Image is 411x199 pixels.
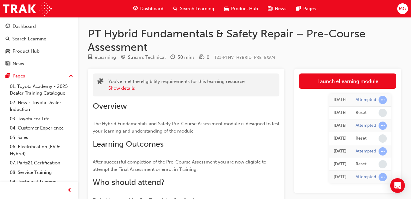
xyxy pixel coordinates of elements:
[97,79,103,86] span: puzzle-icon
[88,55,92,60] span: learningResourceType_ELEARNING-icon
[207,54,209,61] div: 0
[379,173,387,181] span: learningRecordVerb_ATTEMPT-icon
[356,161,367,167] div: Reset
[379,96,387,104] span: learningRecordVerb_ATTEMPT-icon
[379,109,387,117] span: learningRecordVerb_NONE-icon
[2,70,76,82] button: Pages
[108,85,135,92] button: Show details
[214,55,275,60] span: Learning resource code
[356,174,376,180] div: Attempted
[7,177,76,186] a: 09. Technical Training
[7,133,76,142] a: 05. Sales
[334,161,346,168] div: Wed Aug 27 2025 16:09:10 GMT+1000 (Australian Eastern Standard Time)
[390,178,405,193] div: Open Intercom Messenger
[93,121,281,134] span: The Hybrid Fundamentals and Safety Pre-Course Assessment module is designed to test your learning...
[356,97,376,103] div: Attempted
[291,2,321,15] a: pages-iconPages
[6,24,10,29] span: guage-icon
[231,5,258,12] span: Product Hub
[399,5,406,12] span: MG
[7,142,76,158] a: 06. Electrification (EV & Hybrid)
[93,159,267,172] span: After successful completion of the Pre-Course Assessment you are now eligible to attempt the Fina...
[12,36,47,43] div: Search Learning
[93,101,127,111] span: Overview
[69,72,73,80] span: up-icon
[177,54,195,61] div: 30 mins
[170,55,175,60] span: clock-icon
[200,55,204,60] span: money-icon
[140,5,163,12] span: Dashboard
[356,123,376,129] div: Attempted
[173,5,177,13] span: search-icon
[133,5,138,13] span: guage-icon
[334,174,346,181] div: Wed Aug 27 2025 15:59:42 GMT+1000 (Australian Eastern Standard Time)
[88,27,401,54] h1: PT Hybrid Fundamentals & Safety Repair – Pre-Course Assessment
[7,123,76,133] a: 04. Customer Experience
[2,20,76,70] button: DashboardSearch LearningProduct HubNews
[379,160,387,168] span: learningRecordVerb_NONE-icon
[13,23,36,30] div: Dashboard
[2,46,76,57] a: Product Hub
[7,82,76,98] a: 01. Toyota Academy - 2025 Dealer Training Catalogue
[6,36,10,42] span: search-icon
[93,139,163,149] span: Learning Outcomes
[7,114,76,124] a: 03. Toyota For Life
[93,178,165,187] span: Who should attend?
[13,73,25,80] div: Pages
[6,61,10,67] span: news-icon
[379,122,387,130] span: learningRecordVerb_ATTEMPT-icon
[7,98,76,114] a: 02. New - Toyota Dealer Induction
[67,187,72,194] span: prev-icon
[303,5,316,12] span: Pages
[200,54,209,61] div: Price
[275,5,286,12] span: News
[108,78,246,92] div: You've met the eligibility requirements for this learning resource.
[121,54,166,61] div: Stream
[299,73,396,89] a: Launch eLearning module
[3,2,52,16] img: Trak
[268,5,272,13] span: news-icon
[296,5,301,13] span: pages-icon
[88,54,116,61] div: Type
[224,5,229,13] span: car-icon
[356,136,367,141] div: Reset
[7,168,76,177] a: 08. Service Training
[334,122,346,129] div: Wed Aug 27 2025 16:12:42 GMT+1000 (Australian Eastern Standard Time)
[334,148,346,155] div: Wed Aug 27 2025 16:09:12 GMT+1000 (Australian Eastern Standard Time)
[379,147,387,156] span: learningRecordVerb_ATTEMPT-icon
[2,33,76,45] a: Search Learning
[334,135,346,142] div: Wed Aug 27 2025 16:12:41 GMT+1000 (Australian Eastern Standard Time)
[121,55,125,60] span: target-icon
[13,48,39,55] div: Product Hub
[397,3,408,14] button: MG
[170,54,195,61] div: Duration
[263,2,291,15] a: news-iconNews
[168,2,219,15] a: search-iconSearch Learning
[219,2,263,15] a: car-iconProduct Hub
[6,49,10,54] span: car-icon
[95,54,116,61] div: eLearning
[379,134,387,143] span: learningRecordVerb_NONE-icon
[7,158,76,168] a: 07. Parts21 Certification
[356,148,376,154] div: Attempted
[2,58,76,69] a: News
[6,73,10,79] span: pages-icon
[180,5,214,12] span: Search Learning
[2,21,76,32] a: Dashboard
[13,60,24,67] div: News
[334,109,346,116] div: Thu Sep 18 2025 15:21:10 GMT+1000 (Australian Eastern Standard Time)
[128,54,166,61] div: Stream: Technical
[128,2,168,15] a: guage-iconDashboard
[356,110,367,116] div: Reset
[334,96,346,103] div: Thu Sep 18 2025 15:21:12 GMT+1000 (Australian Eastern Standard Time)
